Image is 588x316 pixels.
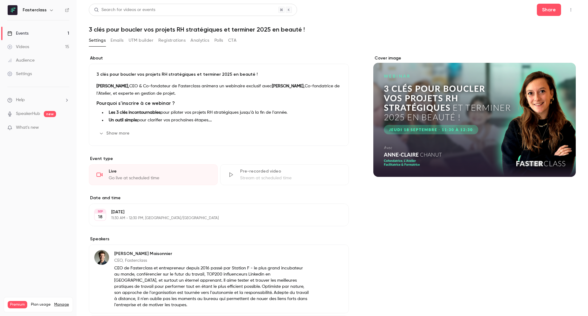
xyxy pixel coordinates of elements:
[16,124,39,131] span: What's new
[228,36,236,45] button: CTA
[106,109,341,116] li: pour piloter vos projets RH stratégiques jusqu’à la fin de l’année.
[16,111,40,117] a: SpeakerHub
[111,216,316,221] p: 11:30 AM - 12:30 PM, [GEOGRAPHIC_DATA]/[GEOGRAPHIC_DATA]
[129,36,153,45] button: UTM builder
[95,209,106,214] div: SEP
[7,71,32,77] div: Settings
[240,168,341,174] div: Pre-recorded video
[190,36,209,45] button: Analytics
[89,36,106,45] button: Settings
[114,257,309,264] p: CEO, Fasterclass
[89,195,349,201] label: Date and time
[111,36,123,45] button: Emails
[96,100,341,107] h3: Pourquoi s'inscrire à ce webinar ?
[44,111,56,117] span: new
[111,209,316,215] p: [DATE]
[214,36,223,45] button: Polls
[106,117,341,124] li: pour clarifier vos prochaines étapes.
[23,7,47,13] h6: Fasterclass
[220,164,349,185] div: Pre-recorded videoStream at scheduled time
[89,236,349,242] label: Speakers
[109,175,210,181] div: Go live at scheduled time
[7,44,29,50] div: Videos
[109,168,210,174] div: Live
[98,214,103,220] p: 18
[89,26,576,33] h1: 3 clés pour boucler vos projets RH stratégiques et terminer 2025 en beauté !
[7,57,35,63] div: Audience
[7,97,69,103] li: help-dropdown-opener
[114,265,309,308] p: CEO de Fasterclass et entrepreneur depuis 2016 passé par Station F - le plus grand incubateur au ...
[96,71,341,78] p: 3 clés pour boucler vos projets RH stratégiques et terminer 2025 en beauté !
[109,118,137,122] strong: Un outil simple
[373,55,576,61] label: Cover image
[94,7,155,13] div: Search for videos or events
[89,156,349,162] p: Event type
[114,251,309,257] p: [PERSON_NAME] Maisonnier
[94,250,109,265] img: Raphael Maisonnier
[89,245,349,313] div: Raphael Maisonnier[PERSON_NAME] MaisonnierCEO, FasterclassCEO de Fasterclass et entrepreneur depu...
[272,84,305,88] strong: [PERSON_NAME],
[62,125,69,131] iframe: Noticeable Trigger
[240,175,341,181] div: Stream at scheduled time
[8,301,27,308] span: Premium
[16,97,25,103] span: Help
[96,82,341,97] p: CEO & Co-fondateur de Fasterclass animera un webinaire exclusif avec Co-fondatrice de l’Atelier, ...
[89,164,218,185] div: LiveGo live at scheduled time
[537,4,561,16] button: Share
[8,5,17,15] img: Fasterclass
[7,30,28,36] div: Events
[54,302,69,307] a: Manage
[96,128,133,138] button: Show more
[373,55,576,177] section: Cover image
[31,302,51,307] span: Plan usage
[96,84,129,88] strong: [PERSON_NAME],
[89,55,349,61] label: About
[158,36,186,45] button: Registrations
[109,110,160,115] strong: Les 3 clés incontournables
